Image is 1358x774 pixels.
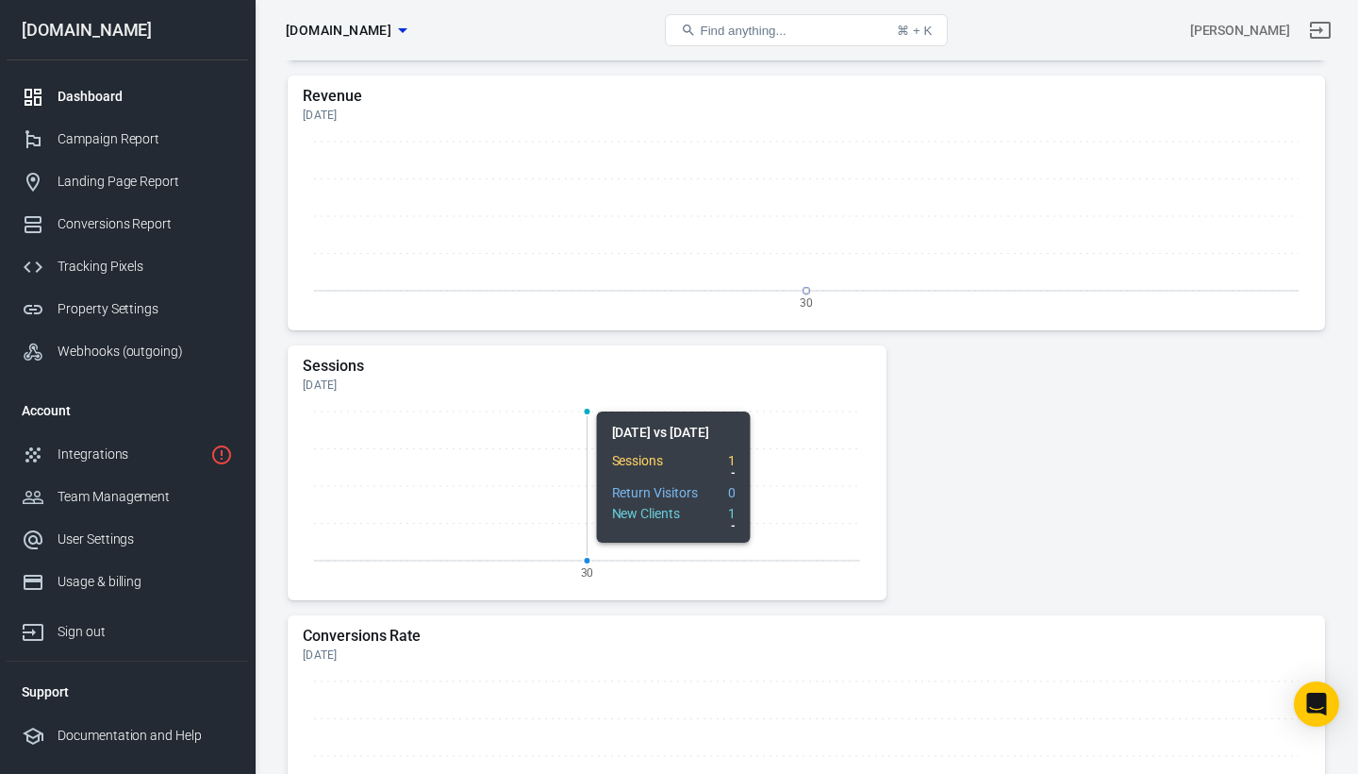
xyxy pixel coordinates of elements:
div: Webhooks (outgoing) [58,342,233,362]
tspan: 30 [581,565,594,579]
div: Campaign Report [58,129,233,149]
li: Support [7,669,248,715]
a: Dashboard [7,76,248,118]
h5: Conversions Rate [303,627,1310,646]
a: Sign out [7,603,248,653]
a: Sign out [1298,8,1343,53]
div: ⌘ + K [897,24,932,38]
div: [DATE] [303,108,1310,123]
div: Account id: GXqx2G2u [1190,21,1290,41]
div: [DATE] [303,648,1310,663]
span: worldwidehealthytip.com [286,19,391,42]
h5: Sessions [303,357,871,376]
div: [DATE] [303,378,871,393]
h5: Revenue [303,87,1310,106]
div: User Settings [58,530,233,549]
button: [DOMAIN_NAME] [278,13,414,48]
button: Find anything...⌘ + K [665,14,948,46]
a: Property Settings [7,288,248,330]
div: Landing Page Report [58,172,233,192]
a: Landing Page Report [7,160,248,203]
a: Campaign Report [7,118,248,160]
div: Dashboard [58,87,233,107]
div: Documentation and Help [58,726,233,746]
div: Tracking Pixels [58,257,233,277]
div: Sign out [58,622,233,642]
div: Integrations [58,445,203,464]
a: Team Management [7,476,248,518]
div: [DOMAIN_NAME] [7,22,248,39]
div: Team Management [58,487,233,507]
li: Account [7,388,248,433]
svg: 1 networks not verified yet [210,444,233,466]
a: Usage & billing [7,561,248,603]
a: Integrations [7,433,248,476]
div: Open Intercom Messenger [1294,681,1339,727]
a: Tracking Pixels [7,245,248,288]
div: Usage & billing [58,572,233,592]
tspan: 30 [800,295,813,309]
div: Property Settings [58,299,233,319]
span: Find anything... [700,24,786,38]
a: User Settings [7,518,248,561]
div: Conversions Report [58,214,233,234]
a: Conversions Report [7,203,248,245]
a: Webhooks (outgoing) [7,330,248,373]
